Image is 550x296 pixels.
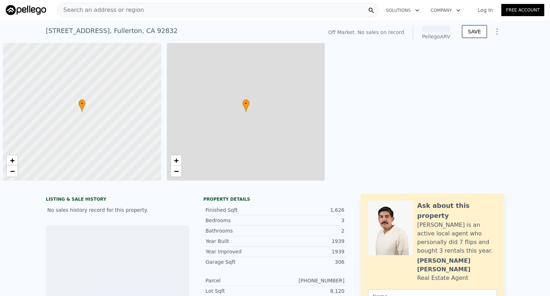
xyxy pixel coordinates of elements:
[275,227,344,234] div: 2
[462,25,487,38] button: SAVE
[275,217,344,224] div: 3
[7,166,18,177] a: Zoom out
[380,4,425,17] button: Solutions
[58,6,144,14] span: Search an address or region
[275,287,344,295] div: 8,120
[206,206,275,214] div: Finished Sqft
[46,196,189,204] div: LISTING & SALE HISTORY
[275,277,344,284] div: [PHONE_NUMBER]
[417,274,468,282] div: Real Estate Agent
[171,155,182,166] a: Zoom in
[206,227,275,234] div: Bathrooms
[171,166,182,177] a: Zoom out
[275,238,344,245] div: 1939
[206,277,275,284] div: Parcel
[275,258,344,266] div: 306
[417,257,497,274] div: [PERSON_NAME] [PERSON_NAME]
[469,6,501,14] a: Log In
[490,24,504,39] button: Show Options
[425,4,466,17] button: Company
[242,99,250,112] div: •
[206,238,275,245] div: Year Built
[206,258,275,266] div: Garage Sqft
[422,33,450,40] div: Pellego ARV
[206,217,275,224] div: Bedrooms
[206,248,275,255] div: Year Improved
[174,156,178,165] span: +
[203,196,347,202] div: Property details
[78,99,86,112] div: •
[206,287,275,295] div: Lot Sqft
[501,4,544,16] a: Free Account
[46,204,189,216] div: No sales history record for this property.
[328,29,404,36] div: Off Market. No sales on record
[242,100,250,107] span: •
[275,206,344,214] div: 1,626
[7,155,18,166] a: Zoom in
[78,100,86,107] span: •
[417,221,497,255] div: [PERSON_NAME] is an active local agent who personally did 7 flips and bought 3 rentals this year.
[275,248,344,255] div: 1939
[417,201,497,221] div: Ask about this property
[10,167,15,176] span: −
[46,26,178,36] div: [STREET_ADDRESS] , Fullerton , CA 92832
[10,156,15,165] span: +
[6,5,46,15] img: Pellego
[174,167,178,176] span: −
